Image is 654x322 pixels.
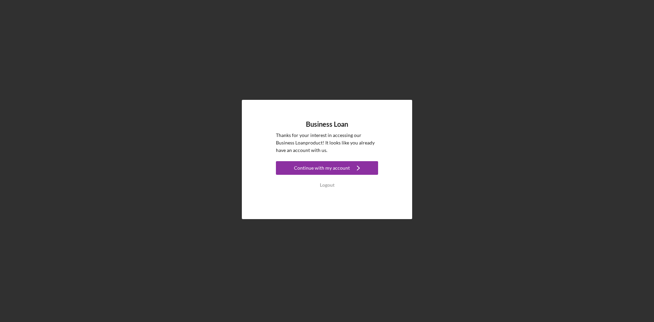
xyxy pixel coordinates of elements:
div: Logout [320,178,334,192]
button: Logout [276,178,378,192]
div: Continue with my account [294,161,350,175]
a: Continue with my account [276,161,378,177]
h4: Business Loan [306,120,348,128]
button: Continue with my account [276,161,378,175]
p: Thanks for your interest in accessing our Business Loan product! It looks like you already have a... [276,132,378,154]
